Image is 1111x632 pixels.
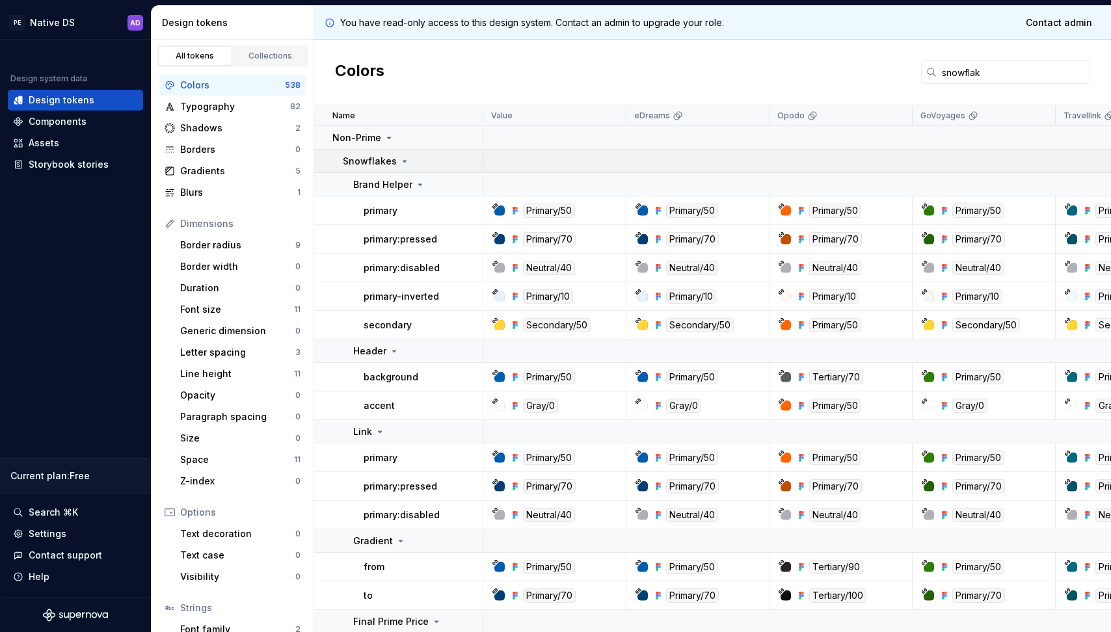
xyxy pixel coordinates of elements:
div: 0 [295,572,301,582]
div: Primary/50 [952,560,1004,574]
a: Storybook stories [8,154,143,175]
div: 0 [295,326,301,336]
div: Typography [180,100,290,113]
div: Primary/50 [523,451,575,465]
a: Text decoration0 [175,523,306,544]
p: background [364,371,418,384]
div: Text decoration [180,527,295,540]
div: Opacity [180,389,295,402]
div: 0 [295,529,301,539]
button: Help [8,566,143,587]
div: Neutral/40 [523,261,575,275]
div: 0 [295,144,301,155]
div: Neutral/40 [523,508,575,522]
div: Line height [180,367,294,380]
div: Tertiary/70 [809,370,863,384]
div: 2 [295,123,301,133]
div: Primary/50 [666,204,718,218]
a: Border radius9 [175,235,306,256]
div: Primary/10 [952,289,1002,304]
div: Colors [180,79,285,92]
a: Text case0 [175,545,306,566]
p: primary-inverted [364,290,439,303]
div: Primary/10 [523,289,573,304]
a: Design tokens [8,90,143,111]
div: Gray/0 [666,399,701,413]
div: Tertiary/90 [809,560,863,574]
a: Borders0 [159,139,306,160]
div: Primary/70 [666,232,719,246]
p: Final Prime Price [353,615,429,628]
p: Gradient [353,534,393,547]
div: Primary/50 [809,318,861,332]
p: Travellink [1064,111,1101,121]
div: Primary/10 [666,289,716,304]
a: Assets [8,133,143,153]
div: Storybook stories [29,158,109,171]
span: Contact admin [1026,16,1092,29]
p: eDreams [634,111,670,121]
div: Z-index [180,475,295,488]
div: Primary/70 [952,232,1005,246]
div: Contact support [29,549,102,562]
div: Options [180,506,301,519]
p: primary [364,451,397,464]
p: Snowflakes [343,155,397,168]
div: Primary/50 [666,370,718,384]
p: primary [364,204,397,217]
div: Assets [29,137,59,150]
div: 11 [294,304,301,315]
div: Secondary/50 [523,318,591,332]
div: 0 [295,390,301,401]
div: Primary/70 [523,232,576,246]
div: 82 [290,101,301,112]
a: Space11 [175,449,306,470]
div: Generic dimension [180,324,295,337]
button: PENative DSAD [3,8,148,36]
div: Shadows [180,122,295,135]
svg: Supernova Logo [43,609,108,622]
a: Generic dimension0 [175,321,306,341]
div: Primary/70 [952,588,1005,603]
div: Primary/50 [952,204,1004,218]
div: 0 [295,412,301,422]
div: Primary/50 [523,370,575,384]
div: Duration [180,282,295,295]
div: Strings [180,601,301,614]
div: Components [29,115,87,128]
div: Primary/50 [809,399,861,413]
a: Z-index0 [175,471,306,492]
div: Letter spacing [180,346,295,359]
a: Size0 [175,428,306,449]
div: 11 [294,369,301,379]
div: Design tokens [162,16,308,29]
div: Secondary/50 [952,318,1020,332]
a: Settings [8,523,143,544]
p: primary:pressed [364,480,437,493]
div: Primary/70 [666,479,719,494]
p: from [364,560,384,573]
p: Header [353,345,386,358]
div: Primary/50 [809,451,861,465]
div: 0 [295,283,301,293]
div: 0 [295,550,301,560]
div: Primary/70 [523,479,576,494]
p: GoVoyages [920,111,965,121]
div: Text case [180,549,295,562]
button: Contact support [8,545,143,566]
div: Neutral/40 [809,261,861,275]
div: Primary/50 [523,204,575,218]
a: Blurs1 [159,182,306,203]
div: Secondary/50 [666,318,734,332]
div: AD [130,18,141,28]
div: Neutral/40 [666,261,718,275]
div: Design system data [10,73,87,84]
div: Native DS [30,16,75,29]
div: Current plan : Free [10,469,141,482]
div: PE [9,15,25,31]
div: Neutral/40 [666,508,718,522]
a: Contact admin [1017,11,1101,34]
div: Primary/70 [523,588,576,603]
p: accent [364,399,395,412]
